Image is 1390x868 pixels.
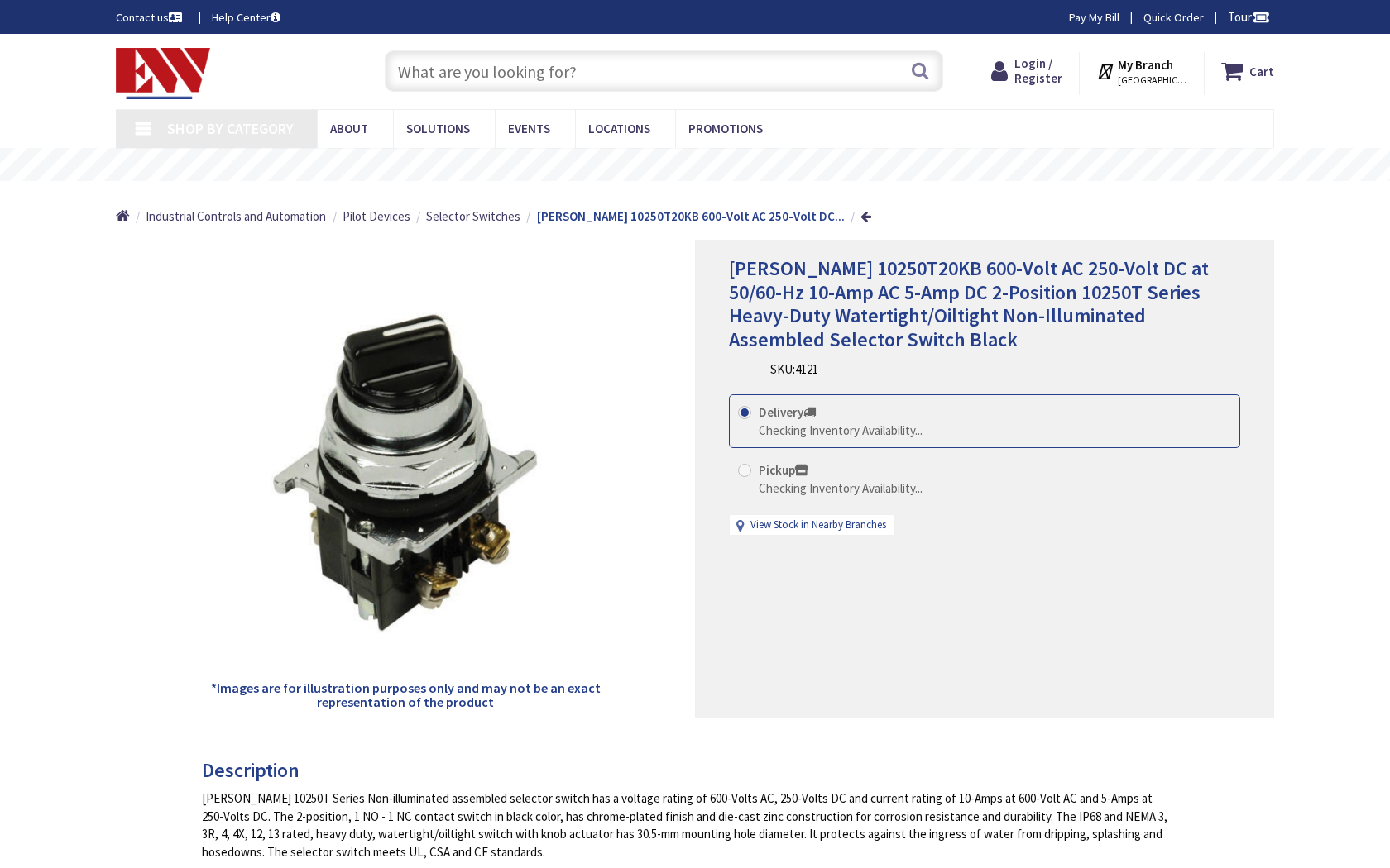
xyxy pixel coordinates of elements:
strong: Pickup [759,462,808,478]
span: Events [508,121,550,136]
strong: My Branch [1118,57,1173,73]
a: Quick Order [1143,9,1204,26]
span: [PERSON_NAME] 10250T20KB 600-Volt AC 250-Volt DC at 50/60-Hz 10-Amp AC 5-Amp DC 2-Position 10250T... [729,255,1209,352]
a: View Stock in Nearby Branches [750,517,886,533]
span: Solutions [406,121,470,136]
span: Login / Register [1014,55,1062,86]
a: Login / Register [991,56,1062,86]
strong: Cart [1249,56,1274,86]
rs-layer: Free Same Day Pickup at 19 Locations [558,156,861,174]
span: Pilot Devices [343,208,410,224]
span: Industrial Controls and Automation [146,208,326,224]
div: Checking Inventory Availability... [759,422,923,439]
img: Electrical Wholesalers, Inc. [116,48,210,99]
div: SKU: [770,360,818,378]
input: What are you looking for? [385,50,943,92]
a: Help Center [212,9,280,26]
a: Pay My Bill [1069,9,1119,26]
a: Industrial Controls and Automation [146,207,326,225]
div: My Branch [GEOGRAPHIC_DATA], [GEOGRAPHIC_DATA] [1096,56,1188,86]
a: Cart [1221,56,1274,86]
h5: *Images are for illustration purposes only and may not be an exact representation of the product [208,681,602,710]
span: About [330,121,368,136]
span: Tour [1228,9,1270,25]
span: 4121 [795,361,818,377]
strong: [PERSON_NAME] 10250T20KB 600-Volt AC 250-Volt DC... [537,208,845,224]
img: Eaton 10250T20KB 600-Volt AC 250-Volt DC at 50/60-Hz 10-Amp AC 5-Amp DC 2-Position 10250T Series ... [208,274,602,668]
a: Contact us [116,9,185,26]
div: Checking Inventory Availability... [759,479,923,497]
span: Locations [588,121,650,136]
a: Selector Switches [426,207,520,225]
h3: Description [202,760,1176,781]
div: [PERSON_NAME] 10250T Series Non-illuminated assembled selector switch has a voltage rating of 600... [202,789,1176,861]
span: Promotions [688,121,763,136]
span: Selector Switches [426,208,520,224]
span: Shop By Category [167,119,294,138]
a: Pilot Devices [343,207,410,225]
strong: Delivery [759,404,816,420]
span: [GEOGRAPHIC_DATA], [GEOGRAPHIC_DATA] [1118,74,1188,87]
